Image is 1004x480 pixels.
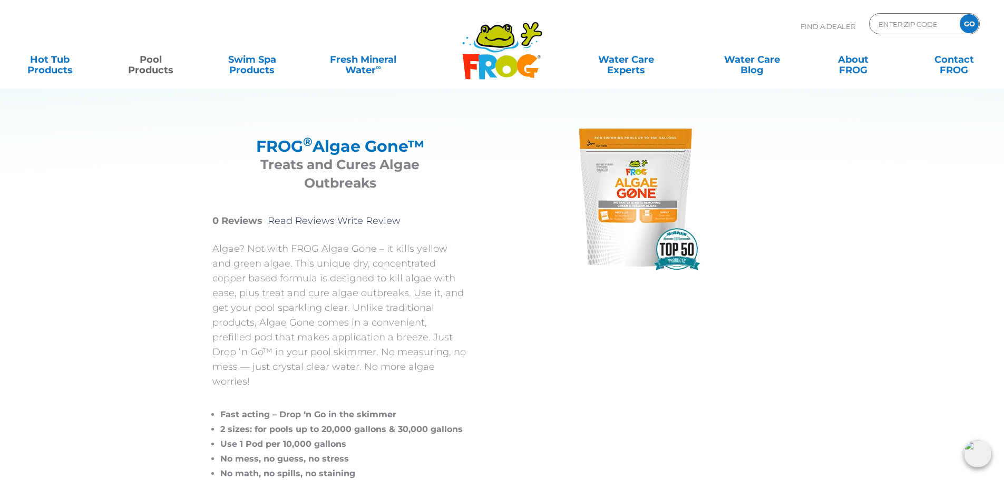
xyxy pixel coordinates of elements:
a: Fresh MineralWater∞ [314,49,412,70]
a: AboutFROG [814,49,892,70]
h2: FROG Algae Gone™ [226,137,455,155]
a: Write Review [337,215,401,227]
sup: ∞ [376,63,381,71]
a: ContactFROG [915,49,993,70]
li: Fast acting – Drop ‘n Go in the skimmer [220,407,468,422]
a: Water CareBlog [713,49,791,70]
h3: Treats and Cures Algae Outbreaks [226,155,455,192]
a: PoolProducts [112,49,190,70]
input: Zip Code Form [878,16,949,32]
span: No math, no spills, no staining [220,468,355,478]
a: Water CareExperts [562,49,690,70]
img: openIcon [964,440,991,467]
span: No mess, no guess, no stress [220,454,349,464]
input: GO [960,14,979,33]
p: Algae? Not with FROG Algae Gone – it kills yellow and green algae. This unique dry, concentrated ... [212,241,468,389]
a: Hot TubProducts [11,49,89,70]
strong: 0 Reviews [212,215,262,227]
li: 2 sizes: for pools up to 20,000 gallons & 30,000 gallons [220,422,468,437]
a: Read Reviews [268,215,335,227]
p: | [212,213,468,228]
li: Use 1 Pod per 10,000 gallons [220,437,468,452]
p: Find A Dealer [801,13,855,40]
a: Swim SpaProducts [213,49,291,70]
sup: ® [303,134,313,149]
